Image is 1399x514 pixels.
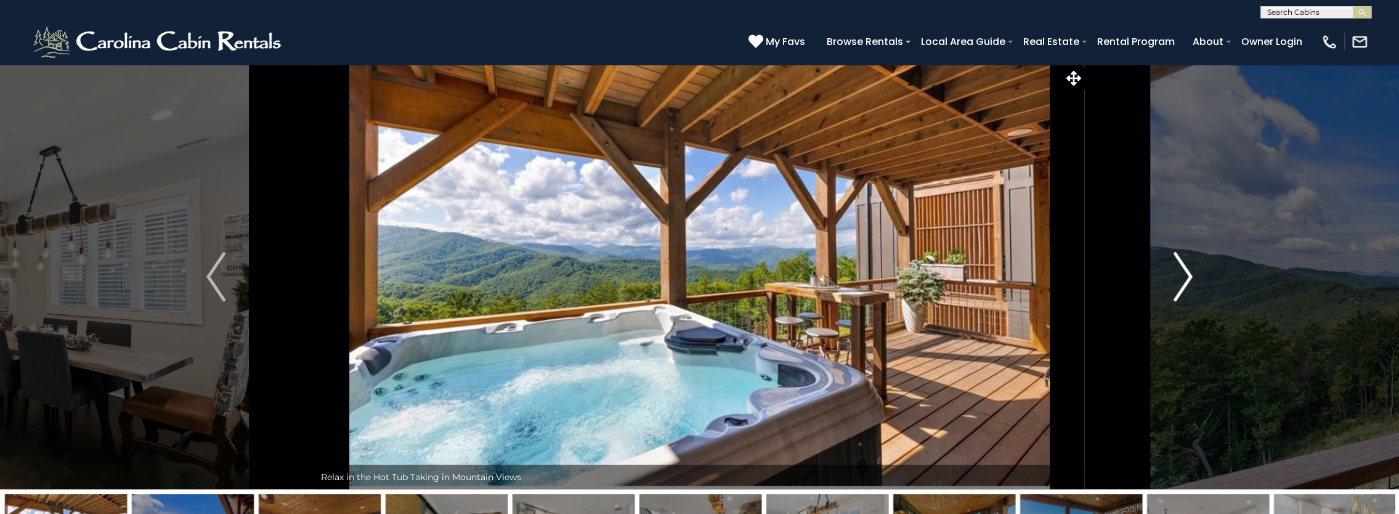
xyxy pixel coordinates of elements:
a: My Favs [748,34,808,50]
span: My Favs [766,34,805,49]
img: arrow [1174,252,1192,301]
a: Owner Login [1235,31,1308,52]
a: Browse Rentals [821,31,909,52]
div: Relax in the Hot Tub Taking in Mountain Views [315,465,1084,489]
a: About [1186,31,1230,52]
a: Rental Program [1091,31,1181,52]
img: White-1-2.png [31,23,286,60]
a: Real Estate [1017,31,1085,52]
button: Previous [117,64,315,489]
img: mail-regular-white.png [1351,33,1368,51]
img: arrow [206,252,225,301]
img: phone-regular-white.png [1321,33,1338,51]
a: Local Area Guide [915,31,1012,52]
button: Next [1084,64,1282,489]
